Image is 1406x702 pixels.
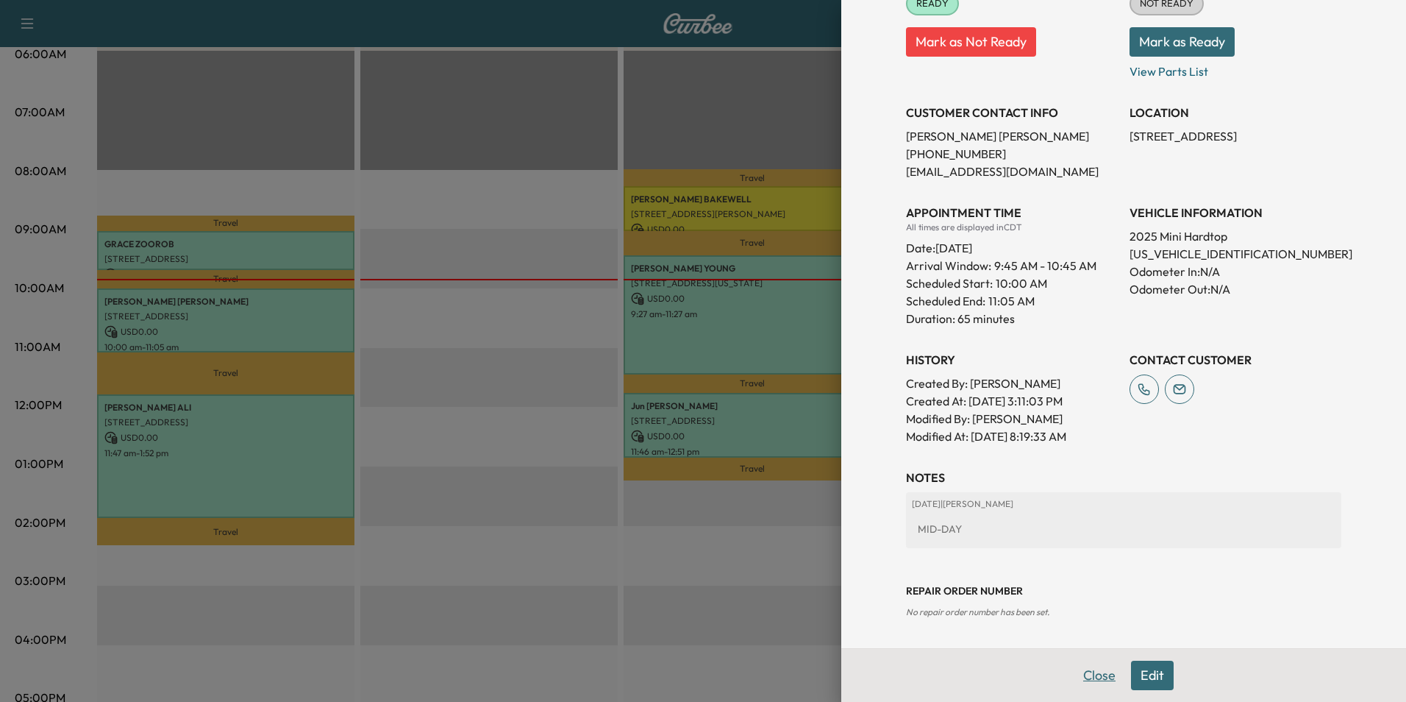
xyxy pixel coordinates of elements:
[912,516,1335,542] div: MID-DAY
[906,127,1118,145] p: [PERSON_NAME] [PERSON_NAME]
[906,428,1118,445] p: Modified At : [DATE] 8:19:33 AM
[906,469,1341,486] h3: NOTES
[906,310,1118,327] p: Duration: 65 minutes
[906,292,985,310] p: Scheduled End:
[912,498,1335,510] p: [DATE] | [PERSON_NAME]
[906,351,1118,369] h3: History
[1130,204,1341,221] h3: VEHICLE INFORMATION
[906,606,1049,617] span: No repair order number has been set.
[906,410,1118,428] p: Modified By : [PERSON_NAME]
[906,221,1118,233] div: All times are displayed in CDT
[994,257,1096,274] span: 9:45 AM - 10:45 AM
[906,163,1118,180] p: [EMAIL_ADDRESS][DOMAIN_NAME]
[906,392,1118,410] p: Created At : [DATE] 3:11:03 PM
[996,274,1047,292] p: 10:00 AM
[906,145,1118,163] p: [PHONE_NUMBER]
[906,104,1118,121] h3: CUSTOMER CONTACT INFO
[1130,127,1341,145] p: [STREET_ADDRESS]
[1130,57,1341,80] p: View Parts List
[906,274,993,292] p: Scheduled Start:
[1130,104,1341,121] h3: LOCATION
[906,584,1341,598] h3: Repair Order number
[906,233,1118,257] div: Date: [DATE]
[1130,27,1235,57] button: Mark as Ready
[906,27,1036,57] button: Mark as Not Ready
[1131,661,1174,690] button: Edit
[1130,263,1341,280] p: Odometer In: N/A
[1130,227,1341,245] p: 2025 Mini Hardtop
[906,257,1118,274] p: Arrival Window:
[988,292,1035,310] p: 11:05 AM
[1074,661,1125,690] button: Close
[1130,351,1341,369] h3: CONTACT CUSTOMER
[1130,245,1341,263] p: [US_VEHICLE_IDENTIFICATION_NUMBER]
[906,204,1118,221] h3: APPOINTMENT TIME
[1130,280,1341,298] p: Odometer Out: N/A
[906,375,1118,392] p: Created By : [PERSON_NAME]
